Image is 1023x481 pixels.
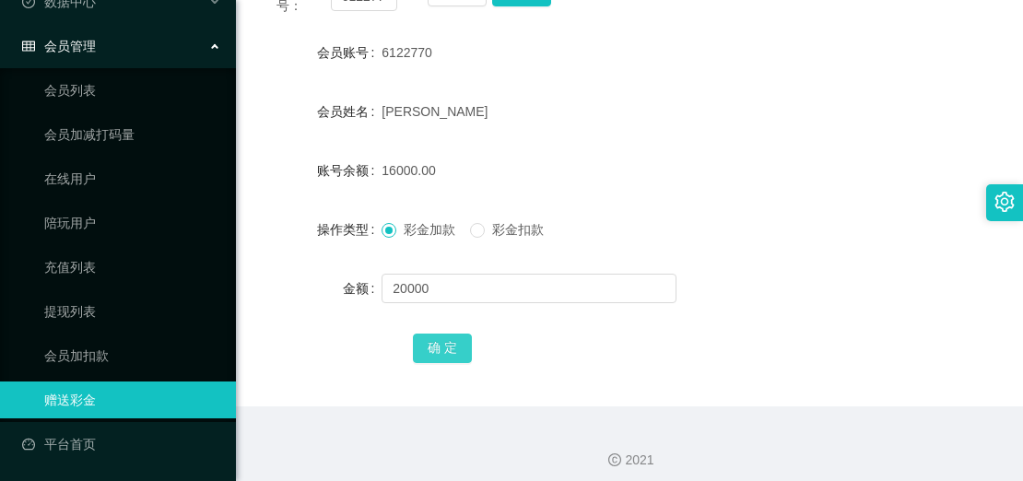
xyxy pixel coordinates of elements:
[317,104,382,119] label: 会员姓名
[994,192,1015,212] i: 图标: setting
[317,163,382,178] label: 账号余额
[608,453,621,466] i: 图标: copyright
[317,222,382,237] label: 操作类型
[382,163,435,178] span: 16000.00
[396,222,463,237] span: 彩金加款
[251,451,1008,470] div: 2021
[382,45,432,60] span: 6122770
[382,274,676,303] input: 请输入
[22,39,96,53] span: 会员管理
[343,281,382,296] label: 金额
[413,334,472,363] button: 确 定
[44,205,221,241] a: 陪玩用户
[44,381,221,418] a: 赠送彩金
[44,293,221,330] a: 提现列表
[44,72,221,109] a: 会员列表
[44,337,221,374] a: 会员加扣款
[382,104,488,119] span: [PERSON_NAME]
[44,249,221,286] a: 充值列表
[485,222,551,237] span: 彩金扣款
[22,426,221,463] a: 图标: dashboard平台首页
[44,116,221,153] a: 会员加减打码量
[22,40,35,53] i: 图标: table
[44,160,221,197] a: 在线用户
[317,45,382,60] label: 会员账号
